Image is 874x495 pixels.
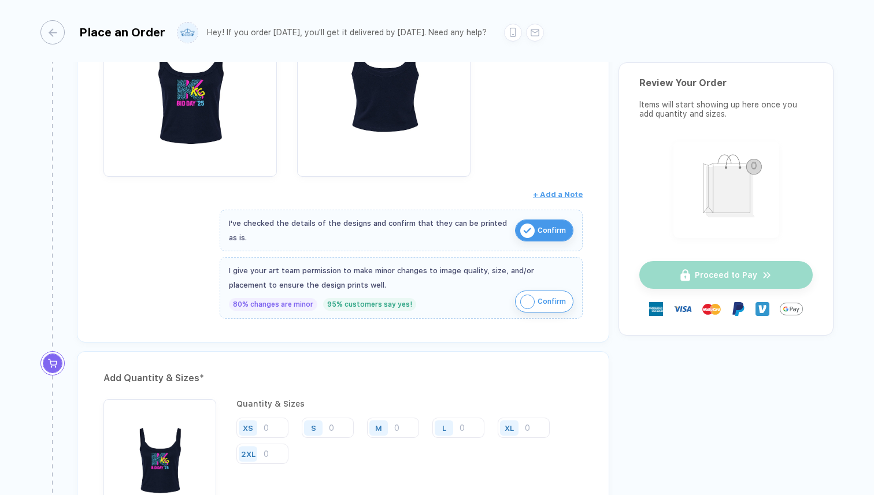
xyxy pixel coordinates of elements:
[229,216,509,245] div: I've checked the details of the designs and confirm that they can be printed as is.
[236,399,583,408] div: Quantity & Sizes
[533,190,583,199] span: + Add a Note
[639,77,813,88] div: Review Your Order
[79,25,165,39] div: Place an Order
[311,423,316,432] div: S
[520,295,535,309] img: icon
[538,221,566,240] span: Confirm
[103,369,583,388] div: Add Quantity & Sizes
[442,423,446,432] div: L
[177,23,198,43] img: user profile
[375,423,382,432] div: M
[515,219,573,241] button: iconConfirm
[533,185,583,204] button: + Add a Note
[323,298,416,311] div: 95% customers say yes!
[109,3,271,165] img: 8ddb7af5-8ee5-4442-ab7d-4c887807679a_nt_front_1758688304158.jpg
[505,423,514,432] div: XL
[538,292,566,311] span: Confirm
[731,302,745,316] img: Paypal
[639,100,813,118] div: Items will start showing up here once you add quantity and sizes.
[702,300,721,318] img: master-card
[756,302,769,316] img: Venmo
[520,224,535,238] img: icon
[229,263,573,292] div: I give your art team permission to make minor changes to image quality, size, and/or placement to...
[679,147,774,230] img: shopping_bag.png
[207,28,487,38] div: Hey! If you order [DATE], you'll get it delivered by [DATE]. Need any help?
[229,298,317,311] div: 80% changes are minor
[241,449,255,458] div: 2XL
[515,291,573,312] button: iconConfirm
[649,302,663,316] img: express
[673,300,692,318] img: visa
[303,3,465,165] img: 8ddb7af5-8ee5-4442-ab7d-4c887807679a_nt_back_1758688304161.jpg
[780,297,803,321] img: GPay
[243,423,253,432] div: XS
